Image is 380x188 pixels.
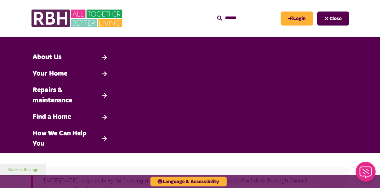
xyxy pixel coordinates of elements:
[317,12,349,26] button: Navigation
[31,6,124,31] img: RBH
[29,109,112,125] a: Find a Home
[29,125,112,152] a: How We Can Help You
[352,160,380,188] iframe: Netcall Web Assistant for live chat
[29,82,112,109] a: Repairs & maintenance
[29,152,112,169] a: Get Involved
[281,12,313,26] a: MyRBH
[29,66,112,82] a: Your Home
[29,49,112,66] a: About Us
[329,16,342,21] span: Close
[217,12,275,25] input: Search
[150,177,227,186] button: Language & Accessibility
